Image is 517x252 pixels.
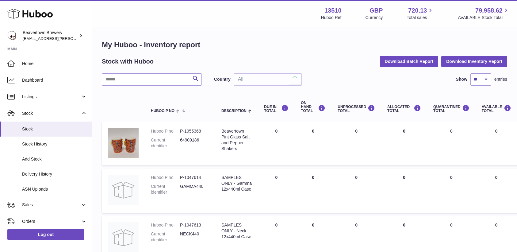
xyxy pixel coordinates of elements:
[151,109,174,113] span: Huboo P no
[180,222,209,228] dd: P-1047613
[22,110,81,116] span: Stock
[22,141,87,147] span: Stock History
[151,231,180,243] dt: Current identifier
[180,184,209,195] dd: GAMMA440
[258,122,295,165] td: 0
[151,137,180,149] dt: Current identifier
[180,128,209,134] dd: P-1055368
[482,105,511,113] div: AVAILABLE Total
[221,128,252,152] div: Beavertown Pint Glass Salt and Pepper Shakers
[264,105,289,113] div: DUE IN TOTAL
[22,171,87,177] span: Delivery History
[22,156,87,162] span: Add Stock
[458,15,510,21] span: AVAILABLE Stock Total
[475,6,503,15] span: 79,958.62
[7,229,84,240] a: Log out
[102,40,507,50] h1: My Huboo - Inventory report
[221,175,252,192] div: SAMPLES ONLY - Gamma 12x440ml Case
[494,76,507,82] span: entries
[151,128,180,134] dt: Huboo P no
[381,122,427,165] td: 0
[407,15,434,21] span: Total sales
[102,57,154,66] h2: Stock with Huboo
[408,6,427,15] span: 720.13
[7,31,17,40] img: kit.lowe@beavertownbrewery.co.uk
[295,169,331,213] td: 0
[381,169,427,213] td: 0
[301,101,325,113] div: ON HAND Total
[151,222,180,228] dt: Huboo P no
[180,231,209,243] dd: NECK440
[221,109,247,113] span: Description
[180,175,209,180] dd: P-1047614
[22,61,87,67] span: Home
[258,169,295,213] td: 0
[380,56,438,67] button: Download Batch Report
[108,175,139,205] img: product image
[22,77,87,83] span: Dashboard
[370,6,383,15] strong: GBP
[407,6,434,21] a: 720.13 Total sales
[108,128,139,158] img: product image
[450,175,453,180] span: 0
[433,105,469,113] div: QUARANTINED Total
[441,56,507,67] button: Download Inventory Report
[214,76,231,82] label: Country
[23,30,78,41] div: Beavertown Brewery
[180,137,209,149] dd: 64909186
[23,36,123,41] span: [EMAIL_ADDRESS][PERSON_NAME][DOMAIN_NAME]
[338,105,375,113] div: UNPROCESSED Total
[331,169,381,213] td: 0
[450,223,453,227] span: 0
[295,122,331,165] td: 0
[22,186,87,192] span: ASN Uploads
[22,94,81,100] span: Listings
[321,15,342,21] div: Huboo Ref
[22,202,81,208] span: Sales
[324,6,342,15] strong: 13510
[366,15,383,21] div: Currency
[458,6,510,21] a: 79,958.62 AVAILABLE Stock Total
[387,105,421,113] div: ALLOCATED Total
[22,126,87,132] span: Stock
[22,219,81,224] span: Orders
[456,76,467,82] label: Show
[331,122,381,165] td: 0
[151,184,180,195] dt: Current identifier
[450,129,453,134] span: 0
[151,175,180,180] dt: Huboo P no
[221,222,252,240] div: SAMPLES ONLY - Neck 12x440ml Case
